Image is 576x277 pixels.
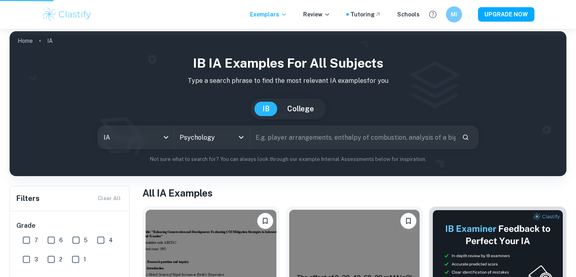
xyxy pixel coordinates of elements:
span: 2 [59,255,62,264]
button: MI [446,6,462,22]
input: E.g. player arrangements, enthalpy of combustion, analysis of a big city... [250,126,456,149]
button: College [279,102,322,116]
p: Review [303,10,330,19]
h6: Grade [16,221,124,231]
p: IA [47,36,53,45]
span: 4 [109,236,113,245]
h1: All IA Examples [142,186,566,200]
button: Search [459,130,472,144]
button: Bookmark [257,213,273,229]
button: Help and Feedback [426,8,440,21]
span: 3 [34,255,38,264]
h1: IB IA examples for all subjects [16,54,560,73]
a: Home [18,35,33,46]
div: IA [98,126,174,149]
h6: Filters [16,193,40,204]
button: IB [254,102,278,116]
a: Tutoring [350,10,381,19]
span: 1 [84,255,86,264]
a: Schools [397,10,420,19]
span: 6 [59,236,63,245]
p: Not sure what to search for? You can always look through our example Internal Assessments below f... [16,155,560,163]
button: Bookmark [400,213,416,229]
button: UPGRADE NOW [478,7,534,22]
h6: MI [450,10,459,19]
span: 7 [34,236,38,245]
p: Exemplars [250,10,287,19]
span: 5 [84,236,88,245]
img: Clastify logo [42,6,92,22]
p: Type a search phrase to find the most relevant IA examples for you [16,76,560,86]
button: Open [236,132,247,143]
img: profile cover [10,31,566,176]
